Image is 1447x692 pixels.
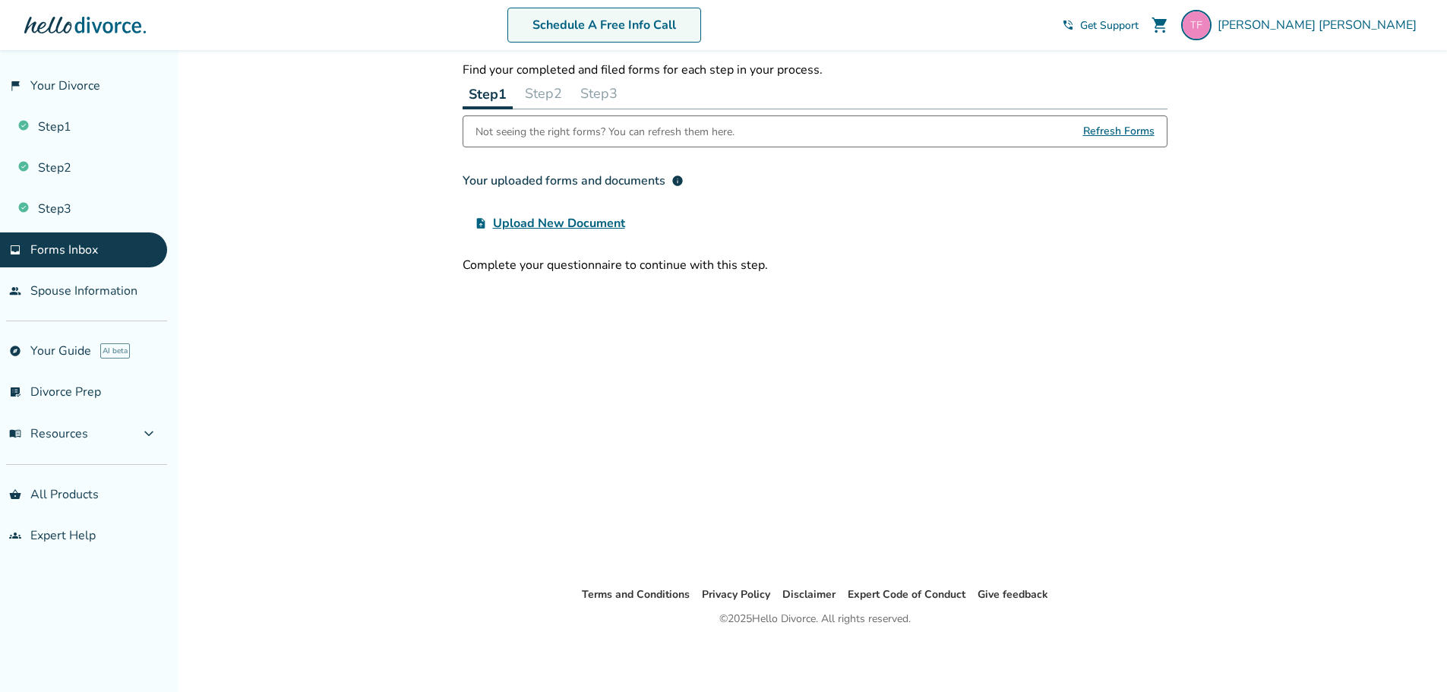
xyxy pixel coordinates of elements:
[475,217,487,229] span: upload_file
[1080,18,1139,33] span: Get Support
[140,425,158,443] span: expand_more
[782,586,836,604] li: Disclaimer
[9,244,21,256] span: inbox
[475,116,735,147] div: Not seeing the right forms? You can refresh them here.
[1062,18,1139,33] a: phone_in_talkGet Support
[9,428,21,440] span: menu_book
[978,586,1048,604] li: Give feedback
[9,488,21,501] span: shopping_basket
[582,587,690,602] a: Terms and Conditions
[1151,16,1169,34] span: shopping_cart
[463,78,513,109] button: Step1
[1181,10,1212,40] img: tamara_f22@hotmail.com
[719,610,911,628] div: © 2025 Hello Divorce. All rights reserved.
[463,257,1167,273] div: Complete your questionnaire to continue with this step.
[9,529,21,542] span: groups
[574,78,624,109] button: Step3
[493,214,625,232] span: Upload New Document
[9,345,21,357] span: explore
[9,386,21,398] span: list_alt_check
[100,343,130,359] span: AI beta
[519,78,568,109] button: Step2
[848,587,965,602] a: Expert Code of Conduct
[702,587,770,602] a: Privacy Policy
[1371,619,1447,692] iframe: Chat Widget
[9,80,21,92] span: flag_2
[463,62,1167,78] p: Find your completed and filed forms for each step in your process.
[9,285,21,297] span: people
[1083,116,1155,147] span: Refresh Forms
[671,175,684,187] span: info
[1062,19,1074,31] span: phone_in_talk
[507,8,701,43] a: Schedule A Free Info Call
[30,242,98,258] span: Forms Inbox
[463,172,684,190] div: Your uploaded forms and documents
[1218,17,1423,33] span: [PERSON_NAME] [PERSON_NAME]
[9,425,88,442] span: Resources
